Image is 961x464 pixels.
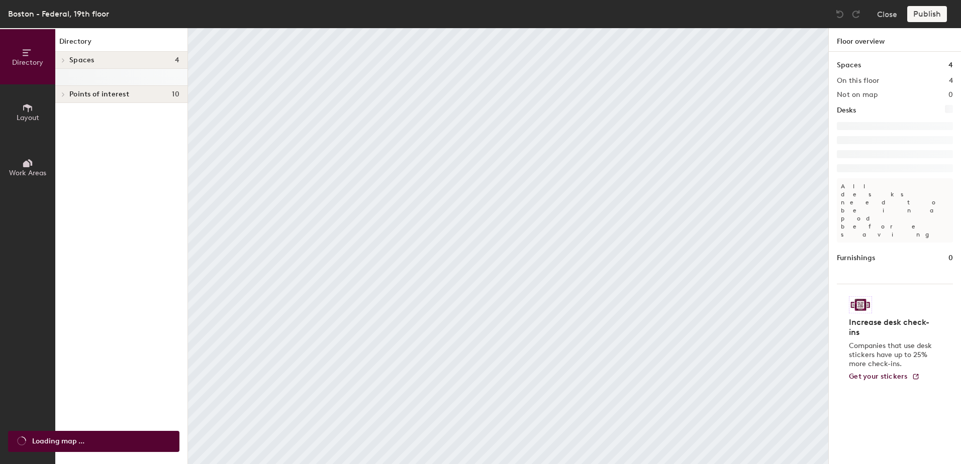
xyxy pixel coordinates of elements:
[849,373,920,381] a: Get your stickers
[55,36,187,52] h1: Directory
[69,90,129,98] span: Points of interest
[948,60,953,71] h1: 4
[829,28,961,52] h1: Floor overview
[17,113,39,122] span: Layout
[8,8,109,20] div: Boston - Federal, 19th floor
[849,296,872,313] img: Sticker logo
[175,56,179,64] span: 4
[849,372,908,381] span: Get your stickers
[12,58,43,67] span: Directory
[849,317,935,337] h4: Increase desk check-ins
[837,77,880,85] h2: On this floor
[835,9,845,19] img: Undo
[188,28,828,464] canvas: Map
[877,6,897,22] button: Close
[837,60,861,71] h1: Spaces
[851,9,861,19] img: Redo
[69,56,94,64] span: Spaces
[837,91,878,99] h2: Not on map
[172,90,179,98] span: 10
[948,91,953,99] h2: 0
[849,341,935,369] p: Companies that use desk stickers have up to 25% more check-ins.
[9,169,46,177] span: Work Areas
[837,253,875,264] h1: Furnishings
[948,253,953,264] h1: 0
[32,436,84,447] span: Loading map ...
[837,105,856,116] h1: Desks
[837,178,953,243] p: All desks need to be in a pod before saving
[949,77,953,85] h2: 4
